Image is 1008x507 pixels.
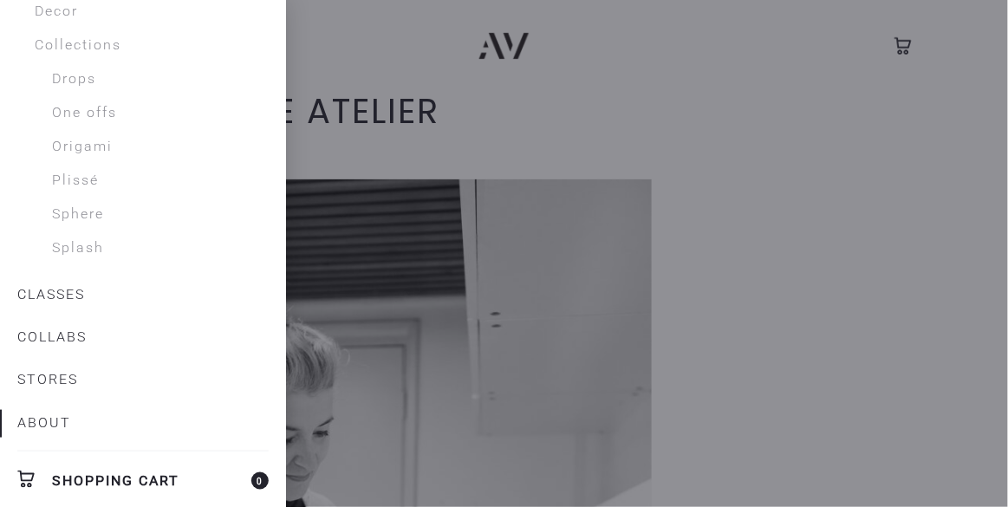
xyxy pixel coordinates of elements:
[52,102,269,123] a: One offs
[17,322,269,352] a: COLLABS
[17,280,269,309] a: CLASSES
[35,1,269,22] a: Decor
[35,35,269,55] a: Collections
[17,365,269,394] a: STORES
[17,408,269,438] a: ABOUT
[251,472,269,490] span: 0
[52,237,269,258] a: Splash
[52,68,269,89] a: Drops
[52,472,179,489] span: Shopping Cart
[52,170,269,191] a: Plissé
[52,136,269,157] a: Origami
[17,466,269,496] a: Shopping Cart 0
[52,204,269,224] a: Sphere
